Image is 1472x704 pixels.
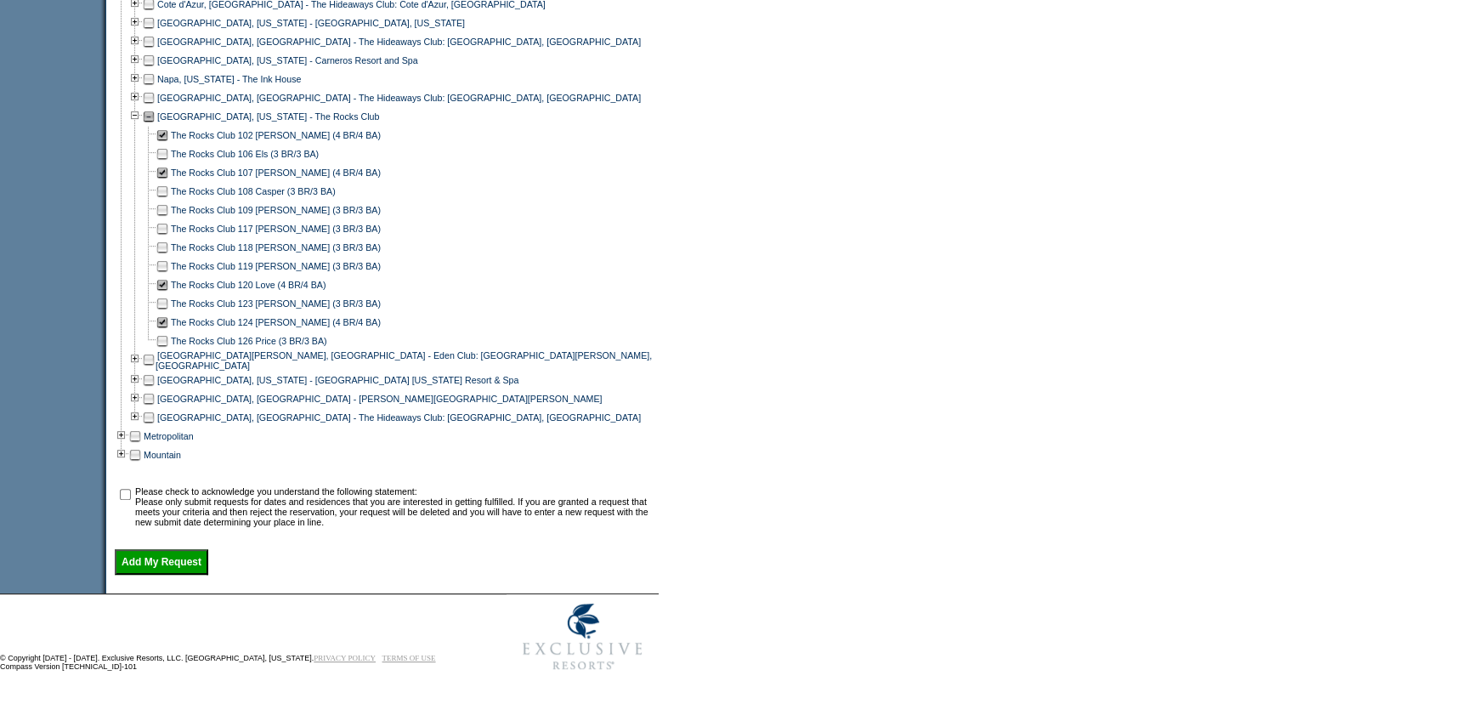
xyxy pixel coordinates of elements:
[171,186,336,196] a: The Rocks Club 108 Casper (3 BR/3 BA)
[314,654,376,662] a: PRIVACY POLICY
[157,412,641,423] a: [GEOGRAPHIC_DATA], [GEOGRAPHIC_DATA] - The Hideaways Club: [GEOGRAPHIC_DATA], [GEOGRAPHIC_DATA]
[156,350,652,371] a: [GEOGRAPHIC_DATA][PERSON_NAME], [GEOGRAPHIC_DATA] - Eden Club: [GEOGRAPHIC_DATA][PERSON_NAME], [G...
[507,594,659,679] img: Exclusive Resorts
[144,431,194,441] a: Metropolitan
[157,394,602,404] a: [GEOGRAPHIC_DATA], [GEOGRAPHIC_DATA] - [PERSON_NAME][GEOGRAPHIC_DATA][PERSON_NAME]
[157,55,418,65] a: [GEOGRAPHIC_DATA], [US_STATE] - Carneros Resort and Spa
[171,336,327,346] a: The Rocks Club 126 Price (3 BR/3 BA)
[144,450,181,460] a: Mountain
[171,130,381,140] a: The Rocks Club 102 [PERSON_NAME] (4 BR/4 BA)
[171,261,381,271] a: The Rocks Club 119 [PERSON_NAME] (3 BR/3 BA)
[135,486,653,527] td: Please check to acknowledge you understand the following statement: Please only submit requests f...
[171,298,381,309] a: The Rocks Club 123 [PERSON_NAME] (3 BR/3 BA)
[157,111,379,122] a: [GEOGRAPHIC_DATA], [US_STATE] - The Rocks Club
[115,549,208,575] input: Add My Request
[157,18,465,28] a: [GEOGRAPHIC_DATA], [US_STATE] - [GEOGRAPHIC_DATA], [US_STATE]
[171,224,381,234] a: The Rocks Club 117 [PERSON_NAME] (3 BR/3 BA)
[382,654,436,662] a: TERMS OF USE
[171,205,381,215] a: The Rocks Club 109 [PERSON_NAME] (3 BR/3 BA)
[157,375,518,385] a: [GEOGRAPHIC_DATA], [US_STATE] - [GEOGRAPHIC_DATA] [US_STATE] Resort & Spa
[157,93,641,103] a: [GEOGRAPHIC_DATA], [GEOGRAPHIC_DATA] - The Hideaways Club: [GEOGRAPHIC_DATA], [GEOGRAPHIC_DATA]
[171,280,326,290] a: The Rocks Club 120 Love (4 BR/4 BA)
[157,74,301,84] a: Napa, [US_STATE] - The Ink House
[171,317,381,327] a: The Rocks Club 124 [PERSON_NAME] (4 BR/4 BA)
[157,37,641,47] a: [GEOGRAPHIC_DATA], [GEOGRAPHIC_DATA] - The Hideaways Club: [GEOGRAPHIC_DATA], [GEOGRAPHIC_DATA]
[171,149,319,159] a: The Rocks Club 106 Els (3 BR/3 BA)
[171,242,381,253] a: The Rocks Club 118 [PERSON_NAME] (3 BR/3 BA)
[171,167,381,178] a: The Rocks Club 107 [PERSON_NAME] (4 BR/4 BA)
